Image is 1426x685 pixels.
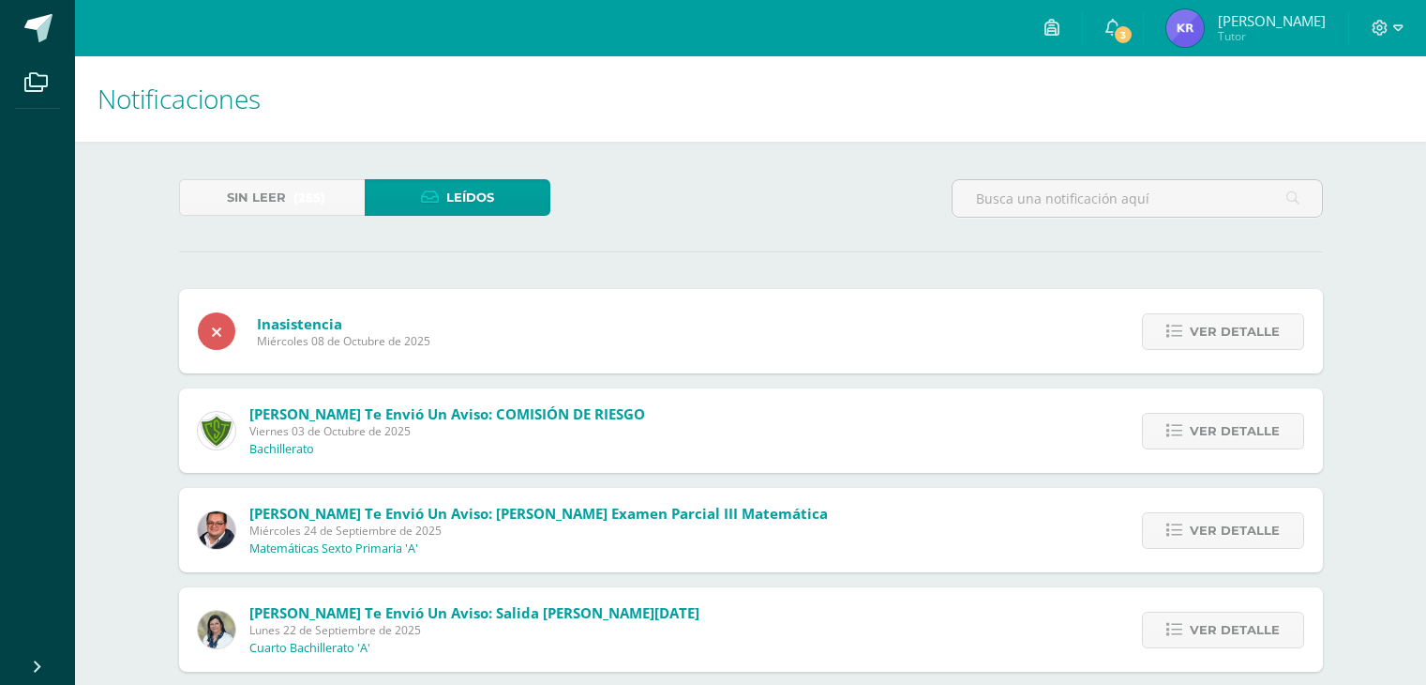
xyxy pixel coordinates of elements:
a: Leídos [365,179,550,216]
span: Notificaciones [98,81,261,116]
span: [PERSON_NAME] te envió un aviso: [PERSON_NAME] Examen Parcial III Matemática [249,504,828,523]
span: Ver detalle [1190,513,1280,548]
span: [PERSON_NAME] te envió un aviso: COMISIÓN DE RIESGO [249,404,645,423]
span: Lunes 22 de Septiembre de 2025 [249,622,699,638]
span: Leídos [446,180,494,215]
span: [PERSON_NAME] te envió un aviso: Salida [PERSON_NAME][DATE] [249,603,699,622]
img: c7e4502288b633c389763cda5c4117dc.png [198,412,235,449]
p: Bachillerato [249,442,314,457]
span: Viernes 03 de Octubre de 2025 [249,423,645,439]
span: Miércoles 24 de Septiembre de 2025 [249,523,828,539]
span: Inasistencia [257,314,430,333]
span: Miércoles 08 de Octubre de 2025 [257,333,430,349]
img: 384b1a00fd073b771aca96a60efb2c16.png [198,511,235,549]
p: Cuarto Bachillerato 'A' [249,641,370,656]
span: Sin leer [227,180,286,215]
span: Ver detalle [1190,314,1280,349]
p: Matemáticas Sexto Primaria 'A' [249,541,418,556]
a: Sin leer(255) [179,179,365,216]
span: (255) [293,180,325,215]
span: Tutor [1218,28,1326,44]
img: b25ef30ddc543600de82943e94f4d676.png [1166,9,1204,47]
span: [PERSON_NAME] [1218,11,1326,30]
span: 3 [1113,24,1133,45]
span: Ver detalle [1190,414,1280,449]
img: adc45a0dad1e69ee454ddbf92dbecfde.png [198,611,235,648]
input: Busca una notificación aquí [953,180,1322,217]
span: Ver detalle [1190,613,1280,647]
